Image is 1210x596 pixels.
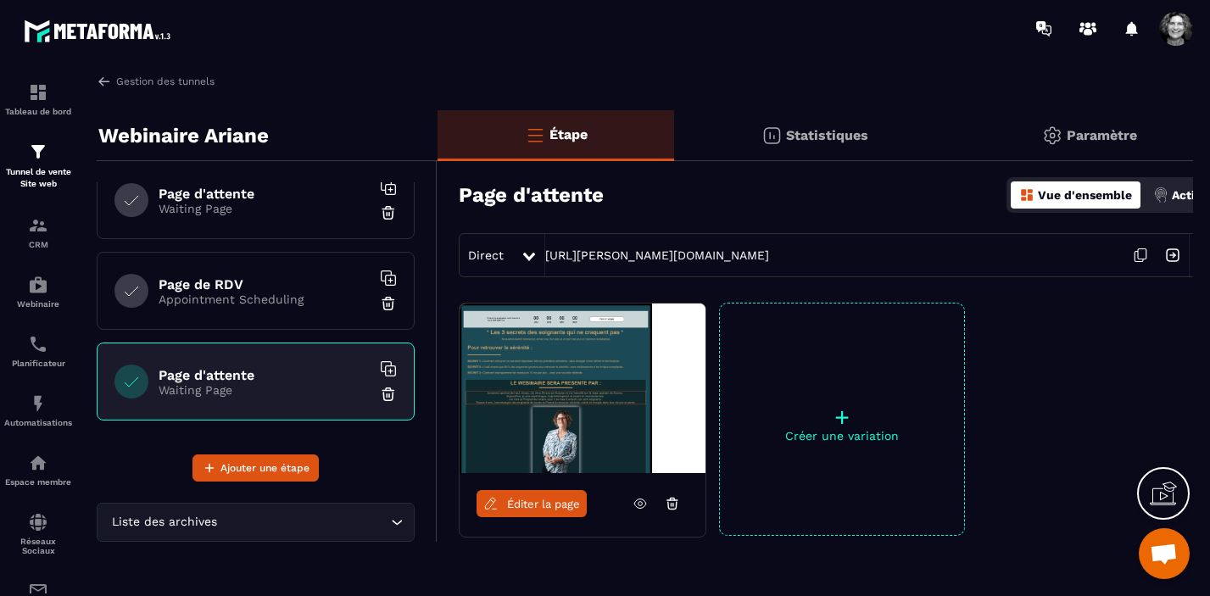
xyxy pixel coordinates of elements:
[380,386,397,403] img: trash
[1042,125,1062,146] img: setting-gr.5f69749f.svg
[720,429,964,443] p: Créer une variation
[159,202,371,215] p: Waiting Page
[380,295,397,312] img: trash
[159,367,371,383] h6: Page d'attente
[4,107,72,116] p: Tableau de bord
[720,405,964,429] p: +
[159,292,371,306] p: Appointment Scheduling
[4,299,72,309] p: Webinaire
[507,498,580,510] span: Éditer la page
[1067,127,1137,143] p: Paramètre
[1038,188,1132,202] p: Vue d'ensemble
[24,15,176,47] img: logo
[98,119,269,153] p: Webinaire Ariane
[4,440,72,499] a: automationsautomationsEspace membre
[97,503,415,542] div: Search for option
[477,490,587,517] a: Éditer la page
[1153,187,1168,203] img: actions.d6e523a2.png
[28,215,48,236] img: formation
[1019,187,1034,203] img: dashboard-orange.40269519.svg
[761,125,782,146] img: stats.20deebd0.svg
[4,418,72,427] p: Automatisations
[28,142,48,162] img: formation
[380,204,397,221] img: trash
[28,275,48,295] img: automations
[108,513,220,532] span: Liste des archives
[28,512,48,532] img: social-network
[1157,239,1189,271] img: arrow-next.bcc2205e.svg
[4,203,72,262] a: formationformationCRM
[28,82,48,103] img: formation
[459,183,604,207] h3: Page d'attente
[4,537,72,555] p: Réseaux Sociaux
[159,186,371,202] h6: Page d'attente
[220,460,309,476] span: Ajouter une étape
[545,248,769,262] a: [URL][PERSON_NAME][DOMAIN_NAME]
[192,454,319,482] button: Ajouter une étape
[1139,528,1190,579] div: Ouvrir le chat
[4,166,72,190] p: Tunnel de vente Site web
[28,393,48,414] img: automations
[4,499,72,568] a: social-networksocial-networkRéseaux Sociaux
[4,477,72,487] p: Espace membre
[468,248,504,262] span: Direct
[220,513,387,532] input: Search for option
[4,262,72,321] a: automationsautomationsWebinaire
[28,453,48,473] img: automations
[4,129,72,203] a: formationformationTunnel de vente Site web
[4,321,72,381] a: schedulerschedulerPlanificateur
[4,381,72,440] a: automationsautomationsAutomatisations
[460,304,705,473] img: image
[525,125,545,145] img: bars-o.4a397970.svg
[97,74,112,89] img: arrow
[97,74,215,89] a: Gestion des tunnels
[159,383,371,397] p: Waiting Page
[549,126,588,142] p: Étape
[4,359,72,368] p: Planificateur
[28,334,48,354] img: scheduler
[4,240,72,249] p: CRM
[4,70,72,129] a: formationformationTableau de bord
[786,127,868,143] p: Statistiques
[159,276,371,292] h6: Page de RDV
